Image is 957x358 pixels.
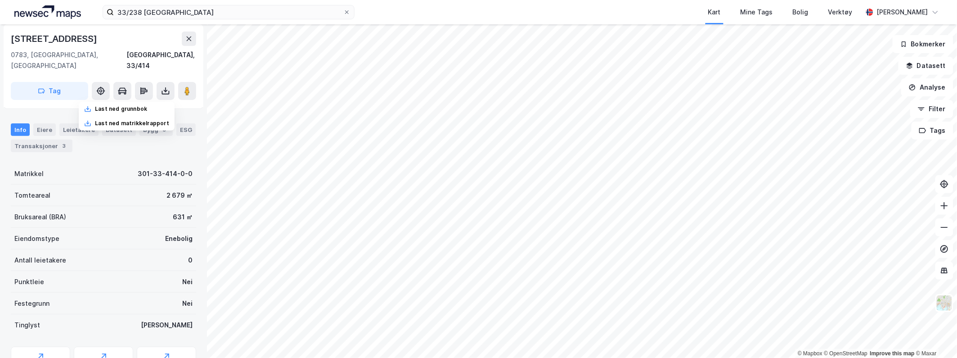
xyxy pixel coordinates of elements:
[11,82,88,100] button: Tag
[95,120,169,127] div: Last ned matrikkelrapport
[126,50,196,71] div: [GEOGRAPHIC_DATA], 33/414
[11,32,99,46] div: [STREET_ADDRESS]
[828,7,853,18] div: Verktøy
[14,212,66,222] div: Bruksareal (BRA)
[182,298,193,309] div: Nei
[824,350,868,357] a: OpenStreetMap
[14,320,40,331] div: Tinglyst
[138,168,193,179] div: 301-33-414-0-0
[793,7,809,18] div: Bolig
[901,78,953,96] button: Analyse
[165,233,193,244] div: Enebolig
[912,315,957,358] iframe: Chat Widget
[936,295,953,312] img: Z
[893,35,953,53] button: Bokmerker
[11,123,30,136] div: Info
[176,123,196,136] div: ESG
[11,140,72,152] div: Transaksjoner
[798,350,822,357] a: Mapbox
[141,320,193,331] div: [PERSON_NAME]
[14,298,49,309] div: Festegrunn
[708,7,721,18] div: Kart
[173,212,193,222] div: 631 ㎡
[33,123,56,136] div: Eiere
[14,5,81,19] img: logo.a4113a55bc3d86da70a041830d287a7e.svg
[188,255,193,266] div: 0
[14,255,66,266] div: Antall leietakere
[899,57,953,75] button: Datasett
[910,100,953,118] button: Filter
[166,190,193,201] div: 2 679 ㎡
[114,5,343,19] input: Søk på adresse, matrikkel, gårdeiere, leietakere eller personer
[741,7,773,18] div: Mine Tags
[182,276,193,287] div: Nei
[14,190,50,201] div: Tomteareal
[11,50,126,71] div: 0783, [GEOGRAPHIC_DATA], [GEOGRAPHIC_DATA]
[877,7,928,18] div: [PERSON_NAME]
[912,122,953,140] button: Tags
[14,233,59,244] div: Eiendomstype
[870,350,915,357] a: Improve this map
[14,276,44,287] div: Punktleie
[59,123,99,136] div: Leietakere
[912,315,957,358] div: Kontrollprogram for chat
[60,141,69,150] div: 3
[95,105,147,113] div: Last ned grunnbok
[14,168,44,179] div: Matrikkel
